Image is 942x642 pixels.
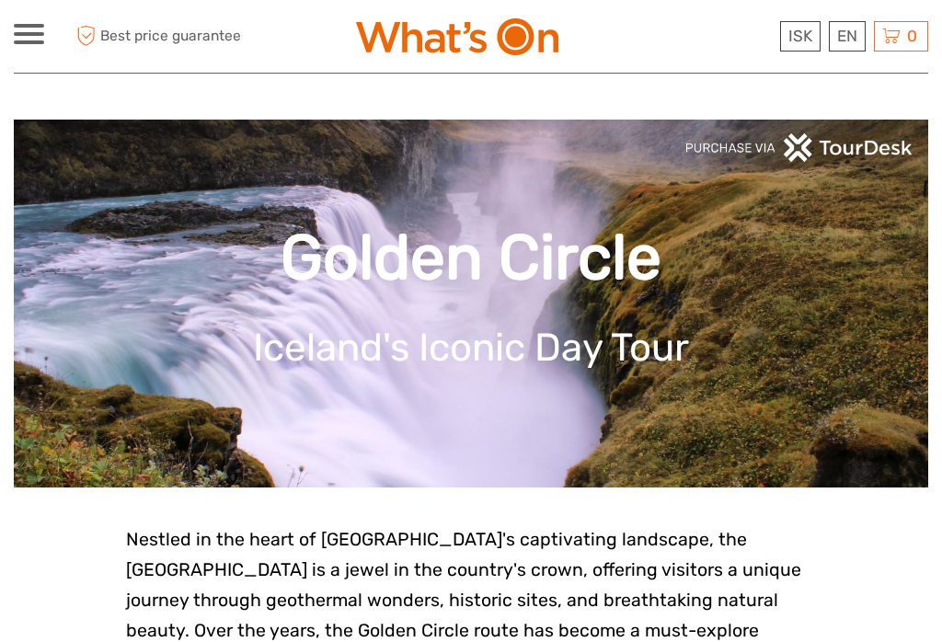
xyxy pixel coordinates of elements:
[684,133,914,162] img: PurchaseViaTourDeskwhite.png
[72,21,243,52] span: Best price guarantee
[41,221,901,295] h1: Golden Circle
[829,21,866,52] div: EN
[904,27,920,45] span: 0
[41,325,901,371] h1: Iceland's Iconic Day Tour
[788,27,812,45] span: ISK
[356,18,558,55] img: What's On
